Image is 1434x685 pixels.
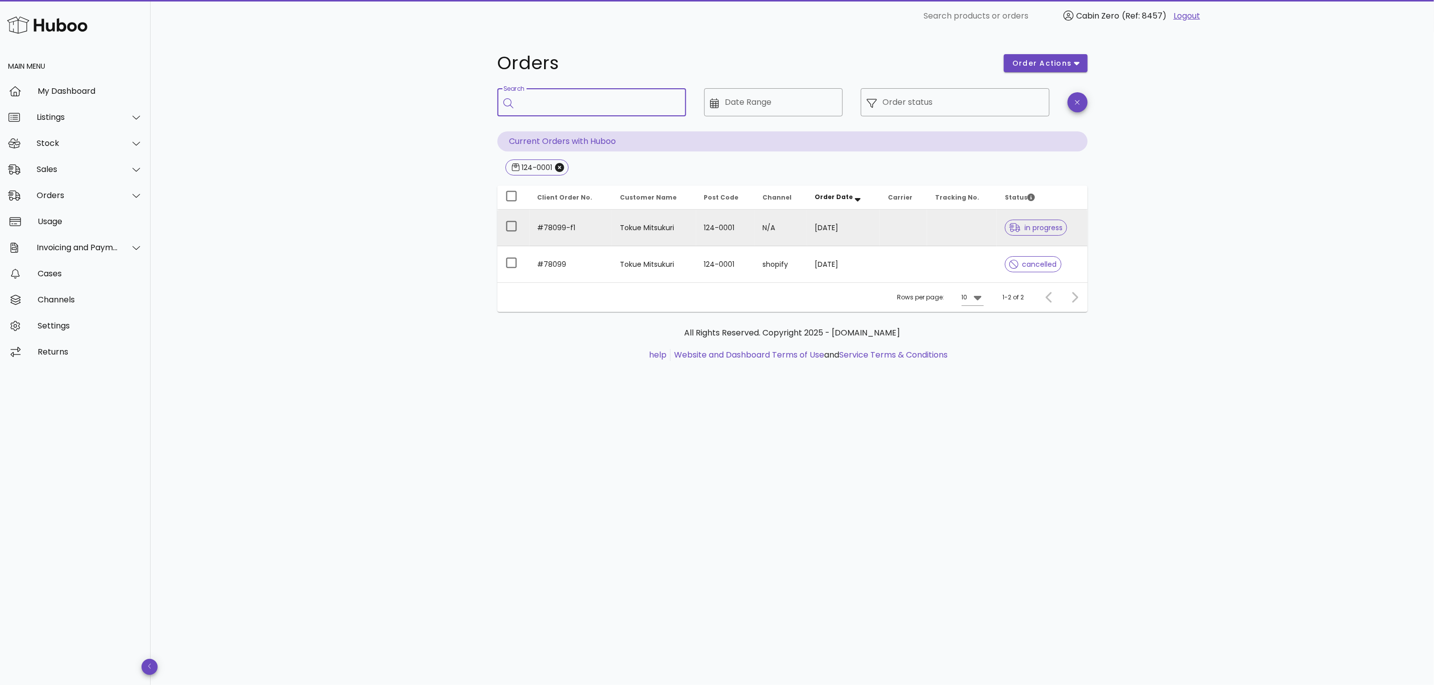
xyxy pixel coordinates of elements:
div: Orders [37,191,118,200]
a: Logout [1174,10,1200,22]
span: Customer Name [620,193,677,202]
div: Returns [38,347,143,357]
span: Post Code [704,193,739,202]
span: Order Date [815,193,853,201]
button: order actions [1004,54,1087,72]
button: Close [555,163,564,172]
th: Channel [755,186,807,210]
a: Service Terms & Conditions [839,349,948,361]
td: 124-0001 [696,210,755,246]
span: in progress [1009,224,1063,231]
td: Tokue Mitsukuri [612,246,696,282]
li: and [671,349,948,361]
div: Usage [38,217,143,226]
td: 124-0001 [696,246,755,282]
th: Client Order No. [530,186,612,210]
th: Order Date: Sorted descending. Activate to remove sorting. [807,186,880,210]
label: Search [503,85,525,93]
div: 10 [962,293,968,302]
div: Stock [37,138,118,148]
div: 124-0001 [519,162,552,173]
div: Listings [37,112,118,122]
th: Post Code [696,186,755,210]
div: Rows per page: [897,283,984,312]
td: N/A [755,210,807,246]
td: Tokue Mitsukuri [612,210,696,246]
span: order actions [1012,58,1072,69]
div: Sales [37,164,118,174]
img: Huboo Logo [7,14,87,36]
div: 1-2 of 2 [1003,293,1024,302]
span: Status [1005,193,1035,202]
h1: Orders [497,54,992,72]
th: Tracking No. [927,186,997,210]
a: help [649,349,667,361]
span: Tracking No. [935,193,979,202]
td: [DATE] [807,210,880,246]
div: Settings [38,321,143,330]
div: Invoicing and Payments [37,243,118,252]
p: All Rights Reserved. Copyright 2025 - [DOMAIN_NAME] [505,327,1080,339]
div: Cases [38,269,143,278]
span: Channel [763,193,792,202]
span: (Ref: 8457) [1122,10,1166,22]
th: Customer Name [612,186,696,210]
span: Cabin Zero [1076,10,1119,22]
span: Carrier [888,193,912,202]
span: cancelled [1009,261,1057,268]
p: Current Orders with Huboo [497,131,1088,151]
span: Client Order No. [538,193,593,202]
th: Status [997,186,1087,210]
div: Channels [38,295,143,304]
div: My Dashboard [38,86,143,96]
td: #78099 [530,246,612,282]
div: 10Rows per page: [962,289,984,305]
a: Website and Dashboard Terms of Use [674,349,824,361]
td: shopify [755,246,807,282]
td: [DATE] [807,246,880,282]
td: #78099-f1 [530,210,612,246]
th: Carrier [880,186,927,210]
